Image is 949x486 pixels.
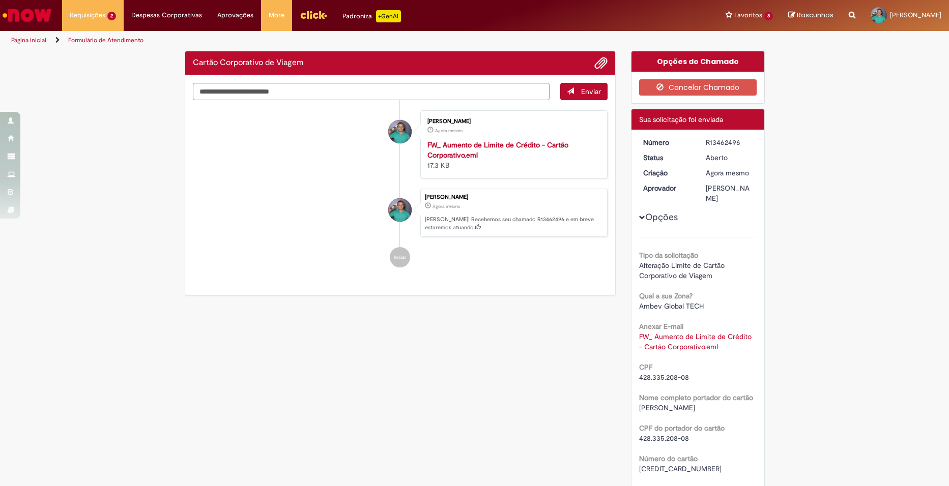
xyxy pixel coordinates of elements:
[342,10,401,22] div: Padroniza
[706,168,749,177] time: 29/08/2025 13:51:50
[639,362,652,372] b: CPF
[639,332,754,351] a: Download de FW_ Aumento de Limite de Crédito - Cartão Corporativo.eml
[1,5,53,25] img: ServiceNow
[435,128,463,134] span: Agora mesmo
[639,373,689,382] span: 428.335.208-08
[639,115,723,124] span: Sua solicitação foi enviada
[269,10,284,20] span: More
[11,36,46,44] a: Página inicial
[639,322,683,331] b: Anexar E-mail
[435,128,463,134] time: 29/08/2025 13:51:29
[639,79,757,96] button: Cancelar Chamado
[68,36,143,44] a: Formulário de Atendimento
[8,31,625,50] ul: Trilhas de página
[388,198,412,222] div: Nathan de Freitas Braga
[639,434,689,443] span: 428.335.208-08
[636,137,698,147] dt: Número
[636,183,698,193] dt: Aprovador
[890,11,941,19] span: [PERSON_NAME]
[594,56,608,70] button: Adicionar anexos
[376,10,401,22] p: +GenAi
[639,261,727,280] span: Alteração Limite de Cartão Corporativo de Viagem
[193,100,608,278] ul: Histórico de tíquete
[425,194,602,200] div: [PERSON_NAME]
[193,58,303,68] h2: Cartão Corporativo de Viagem Histórico de tíquete
[427,140,597,170] div: 17.3 KB
[639,454,698,463] b: Número do cartão
[560,83,608,100] button: Enviar
[300,7,327,22] img: click_logo_yellow_360x200.png
[433,203,460,209] span: Agora mesmo
[636,168,698,178] dt: Criação
[639,251,698,260] b: Tipo da solicitação
[631,51,764,72] div: Opções do Chamado
[706,137,753,147] div: R13462496
[217,10,253,20] span: Aprovações
[797,10,833,20] span: Rascunhos
[427,140,568,160] a: FW_ Aumento de Limite de Crédito - Cartão Corporativo.eml
[70,10,105,20] span: Requisições
[433,203,460,209] time: 29/08/2025 13:51:50
[706,153,753,163] div: Aberto
[706,183,753,203] div: [PERSON_NAME]
[734,10,762,20] span: Favoritos
[706,168,749,177] span: Agora mesmo
[764,12,773,20] span: 8
[636,153,698,163] dt: Status
[706,168,753,178] div: 29/08/2025 13:51:50
[388,120,412,143] div: Nathan de Freitas Braga
[639,393,753,402] b: Nome completo portador do cartão
[639,464,722,473] span: [CREDIT_CARD_NUMBER]
[193,83,550,100] textarea: Digite sua mensagem aqui...
[427,118,597,125] div: [PERSON_NAME]
[131,10,202,20] span: Despesas Corporativas
[425,216,602,231] p: [PERSON_NAME]! Recebemos seu chamado R13462496 e em breve estaremos atuando.
[639,301,704,311] span: Ambev Global TECH
[193,189,608,237] li: Nathan de Freitas Braga
[581,87,601,96] span: Enviar
[107,12,116,20] span: 2
[639,291,693,300] b: Qual a sua Zona?
[639,423,725,433] b: CPF do portador do cartão
[639,403,695,412] span: [PERSON_NAME]
[788,11,833,20] a: Rascunhos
